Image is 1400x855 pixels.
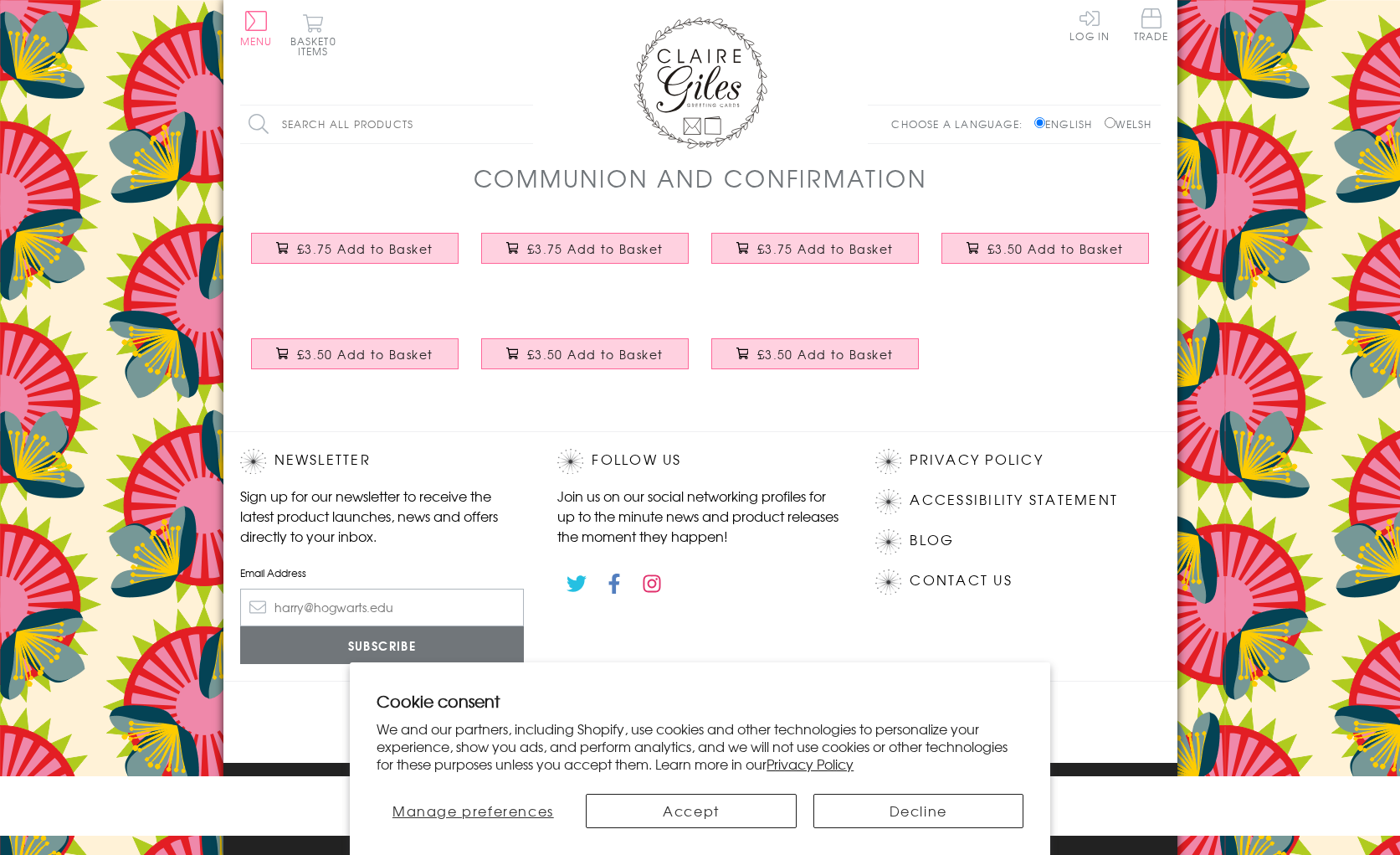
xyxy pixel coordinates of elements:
button: £3.50 Add to Basket [251,338,459,369]
p: We and our partners, including Shopify, use cookies and other technologies to personalize your ex... [377,720,1023,772]
button: £3.50 Add to Basket [711,338,919,369]
label: Email Address [240,565,525,580]
a: First Holy Communion Card, Pink Cross, embellished with a fabric butterfly £3.50 Add to Basket [700,326,931,398]
span: 0 items [298,33,336,59]
span: £3.75 Add to Basket [527,240,664,257]
span: £3.50 Add to Basket [757,346,894,363]
img: Claire Giles Greetings Cards [633,17,767,149]
a: Log In [1069,8,1110,41]
p: Sign up for our newsletter to receive the latest product launches, news and offers directly to yo... [240,486,525,546]
a: Trade [1134,8,1169,44]
span: Manage preferences [392,801,554,821]
h2: Cookie consent [377,689,1023,713]
p: Choose a language: [891,116,1031,131]
button: £3.75 Add to Basket [711,233,919,264]
span: £3.75 Add to Basket [757,240,894,257]
button: £3.50 Add to Basket [481,338,689,369]
input: harry@hogwarts.edu [240,589,525,626]
input: Search all products [240,106,533,143]
p: Join us on our social networking profiles for up to the minute news and product releases the mome... [557,486,842,546]
a: First Holy Communion Card, Blue Flowers, Embellished with pompoms £3.75 Add to Basket [240,220,470,292]
a: First Holy Communion Card, Blue Cross, Embellished with a shiny padded star £3.50 Add to Basket [470,326,700,398]
span: £3.50 Add to Basket [527,346,664,363]
input: English [1034,117,1045,128]
span: Trade [1134,8,1169,41]
a: Blog [910,529,954,552]
span: Menu [240,33,273,49]
button: £3.75 Add to Basket [251,233,459,264]
button: £3.75 Add to Basket [481,233,689,264]
a: Accessibility Statement [910,489,1118,512]
button: £3.50 Add to Basket [941,233,1149,264]
label: English [1034,116,1100,131]
a: Religious Occassions Card, Beads, First Holy Communion, Embellished with pompoms £3.75 Add to Basket [700,220,931,292]
h2: Follow Us [557,449,842,474]
span: £3.75 Add to Basket [297,240,433,257]
h1: Communion and Confirmation [474,161,927,195]
a: Contact Us [910,569,1012,592]
span: £3.50 Add to Basket [297,346,433,363]
a: Confirmation Congratulations Card, Blue Dove, Embellished with a padded star £3.50 Add to Basket [931,220,1161,292]
button: Accept [586,794,796,828]
button: Manage preferences [377,794,569,828]
a: Privacy Policy [767,754,854,774]
input: Welsh [1105,117,1115,128]
button: Decline [813,794,1023,828]
button: Basket0 items [290,13,336,56]
h2: Newsletter [240,449,525,474]
input: Search [516,106,533,143]
span: £3.50 Add to Basket [987,240,1124,257]
a: First Holy Communion Card, Pink Flowers, Embellished with pompoms £3.75 Add to Basket [470,220,700,292]
button: Menu [240,11,273,46]
input: Subscribe [240,626,525,664]
a: Confirmation Congratulations Card, Pink Dove, Embellished with a padded star £3.50 Add to Basket [240,326,470,398]
a: Privacy Policy [910,449,1043,471]
label: Welsh [1105,116,1152,131]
